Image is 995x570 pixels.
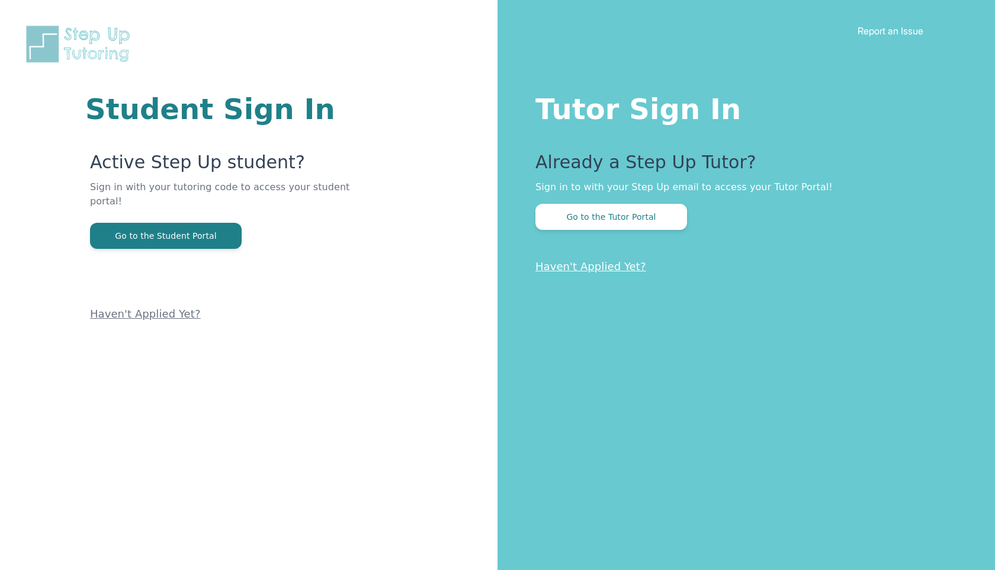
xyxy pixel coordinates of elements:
[535,152,948,180] p: Already a Step Up Tutor?
[535,211,687,222] a: Go to the Tutor Portal
[90,152,355,180] p: Active Step Up student?
[858,25,923,37] a: Report an Issue
[90,230,242,241] a: Go to the Student Portal
[24,24,137,65] img: Step Up Tutoring horizontal logo
[90,308,201,320] a: Haven't Applied Yet?
[535,90,948,123] h1: Tutor Sign In
[535,204,687,230] button: Go to the Tutor Portal
[535,180,948,194] p: Sign in to with your Step Up email to access your Tutor Portal!
[535,260,646,273] a: Haven't Applied Yet?
[90,223,242,249] button: Go to the Student Portal
[90,180,355,223] p: Sign in with your tutoring code to access your student portal!
[85,95,355,123] h1: Student Sign In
